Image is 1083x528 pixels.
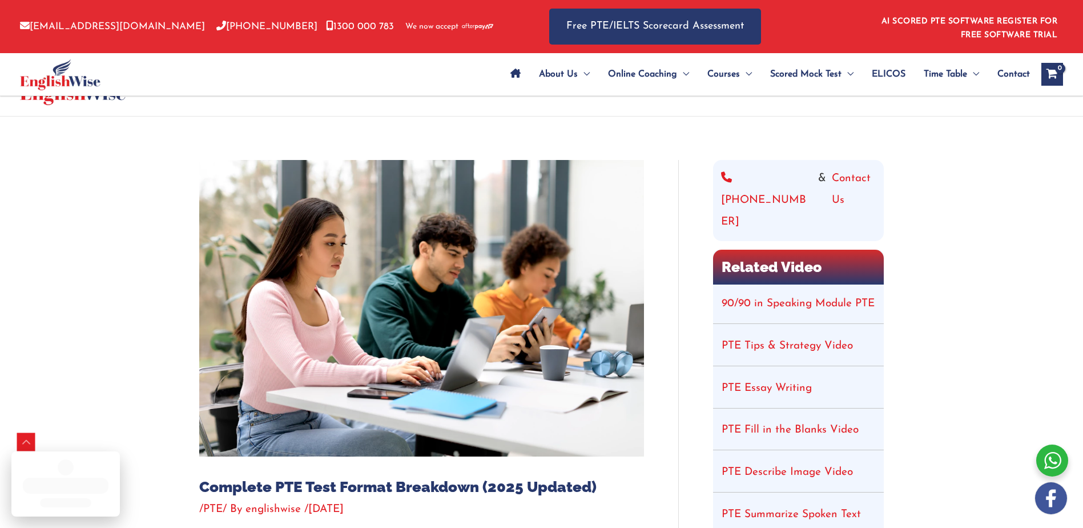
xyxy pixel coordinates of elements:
span: [DATE] [308,504,344,515]
a: AI SCORED PTE SOFTWARE REGISTER FOR FREE SOFTWARE TRIAL [881,17,1058,39]
a: englishwise [245,504,304,515]
span: Menu Toggle [740,54,752,94]
span: About Us [539,54,578,94]
a: ELICOS [863,54,915,94]
div: / / By / [199,502,644,518]
a: [PHONE_NUMBER] [216,22,317,31]
a: About UsMenu Toggle [530,54,599,94]
img: Afterpay-Logo [462,23,493,30]
a: PTE [203,504,223,515]
a: [PHONE_NUMBER] [721,168,812,233]
span: englishwise [245,504,301,515]
span: Scored Mock Test [770,54,842,94]
div: & [721,168,876,233]
a: PTE Fill in the Blanks Video [722,425,859,435]
a: PTE Essay Writing [722,383,812,394]
span: Courses [707,54,740,94]
span: Menu Toggle [842,54,853,94]
a: Contact Us [832,168,876,233]
h2: Related Video [713,250,884,285]
aside: Header Widget 1 [875,8,1063,45]
a: Online CoachingMenu Toggle [599,54,698,94]
a: PTE Summarize Spoken Text [722,509,861,520]
a: [EMAIL_ADDRESS][DOMAIN_NAME] [20,22,205,31]
a: View Shopping Cart, empty [1041,63,1063,86]
img: white-facebook.png [1035,482,1067,514]
a: Scored Mock TestMenu Toggle [761,54,863,94]
span: We now accept [405,21,458,33]
span: Menu Toggle [677,54,689,94]
h1: Complete PTE Test Format Breakdown (2025 Updated) [199,478,644,496]
span: Time Table [924,54,967,94]
a: Free PTE/IELTS Scorecard Assessment [549,9,761,45]
span: ELICOS [872,54,905,94]
span: Online Coaching [608,54,677,94]
a: Contact [988,54,1030,94]
a: 1300 000 783 [326,22,394,31]
a: 90/90 in Speaking Module PTE [722,298,875,309]
nav: Site Navigation: Main Menu [501,54,1030,94]
a: PTE Describe Image Video [722,467,853,478]
span: Contact [997,54,1030,94]
a: PTE Tips & Strategy Video [722,341,853,351]
img: cropped-ew-logo [20,59,100,90]
a: CoursesMenu Toggle [698,54,761,94]
span: Menu Toggle [967,54,979,94]
span: Menu Toggle [578,54,590,94]
a: Time TableMenu Toggle [915,54,988,94]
